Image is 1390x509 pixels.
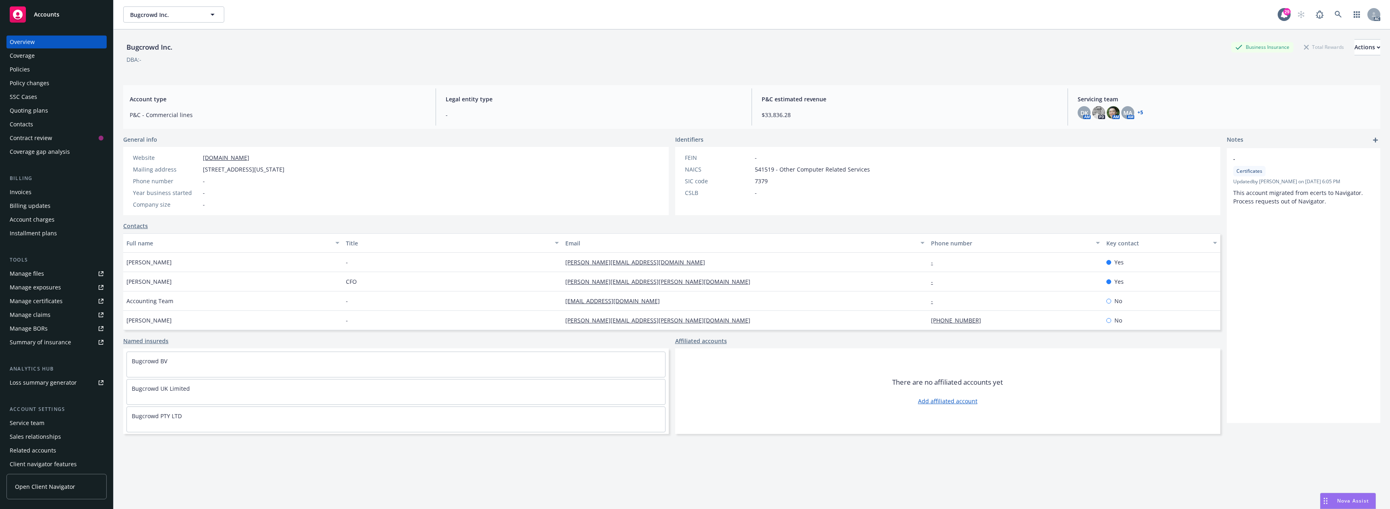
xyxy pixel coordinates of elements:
[1233,189,1365,205] span: This account migrated from ecerts to Navigator. Process requests out of Navigator.
[123,42,176,52] div: Bugcrowd Inc.
[10,376,77,389] div: Loss summary generator
[565,239,916,247] div: Email
[6,186,107,199] a: Invoices
[6,417,107,429] a: Service team
[1123,109,1132,117] span: MA
[1371,135,1380,145] a: add
[10,49,35,62] div: Coverage
[1233,155,1353,163] span: -
[6,132,107,145] a: Contract review
[346,316,348,325] span: -
[10,458,77,471] div: Client navigator features
[1330,6,1346,23] a: Search
[6,145,107,158] a: Coverage gap analysis
[10,77,49,90] div: Policy changes
[1233,178,1374,185] span: Updated by [PERSON_NAME] on [DATE] 6:05 PM
[6,199,107,212] a: Billing updates
[10,199,51,212] div: Billing updates
[562,233,928,253] button: Email
[203,200,205,209] span: -
[6,295,107,308] a: Manage certificates
[685,177,752,185] div: SIC code
[6,430,107,443] a: Sales relationships
[675,337,727,345] a: Affiliated accounts
[10,417,44,429] div: Service team
[6,3,107,26] a: Accounts
[931,239,1091,247] div: Phone number
[10,322,48,335] div: Manage BORs
[928,233,1103,253] button: Phone number
[346,258,348,266] span: -
[6,444,107,457] a: Related accounts
[931,297,939,305] a: -
[1349,6,1365,23] a: Switch app
[1114,258,1124,266] span: Yes
[10,336,71,349] div: Summary of insurance
[1283,8,1291,15] div: 29
[15,482,75,491] span: Open Client Navigator
[6,322,107,335] a: Manage BORs
[685,189,752,197] div: CSLB
[10,104,48,117] div: Quoting plans
[123,337,168,345] a: Named insureds
[1137,110,1143,115] a: +5
[343,233,562,253] button: Title
[1106,239,1208,247] div: Key contact
[1080,109,1088,117] span: DK
[10,444,56,457] div: Related accounts
[755,177,768,185] span: 7379
[126,297,173,305] span: Accounting Team
[10,132,52,145] div: Contract review
[1114,297,1122,305] span: No
[685,165,752,174] div: NAICS
[6,77,107,90] a: Policy changes
[132,412,182,420] a: Bugcrowd PTY LTD
[1231,42,1293,52] div: Business Insurance
[10,430,61,443] div: Sales relationships
[346,277,357,286] span: CFO
[10,295,63,308] div: Manage certificates
[565,297,666,305] a: [EMAIL_ADDRESS][DOMAIN_NAME]
[130,10,200,19] span: Bugcrowd Inc.
[1293,6,1309,23] a: Start snowing
[6,227,107,240] a: Installment plans
[34,11,59,18] span: Accounts
[1092,106,1105,119] img: photo
[6,49,107,62] a: Coverage
[1114,316,1122,325] span: No
[446,111,742,119] span: -
[10,213,55,226] div: Account charges
[10,145,70,158] div: Coverage gap analysis
[133,189,200,197] div: Year business started
[1078,95,1374,103] span: Servicing team
[1300,42,1348,52] div: Total Rewards
[931,278,939,285] a: -
[931,258,939,266] a: -
[1354,39,1380,55] button: Actions
[755,165,870,174] span: 541519 - Other Computer Related Services
[6,281,107,294] a: Manage exposures
[132,357,167,365] a: Bugcrowd BV
[6,90,107,103] a: SSC Cases
[6,256,107,264] div: Tools
[10,227,57,240] div: Installment plans
[1320,493,1331,509] div: Drag to move
[10,186,32,199] div: Invoices
[123,135,157,144] span: General info
[6,365,107,373] div: Analytics hub
[6,104,107,117] a: Quoting plans
[133,177,200,185] div: Phone number
[446,95,742,103] span: Legal entity type
[346,297,348,305] span: -
[10,63,30,76] div: Policies
[6,174,107,182] div: Billing
[755,189,757,197] span: -
[762,111,1058,119] span: $33,836.28
[126,316,172,325] span: [PERSON_NAME]
[123,233,343,253] button: Full name
[203,177,205,185] span: -
[10,118,33,131] div: Contacts
[892,377,1003,387] span: There are no affiliated accounts yet
[6,63,107,76] a: Policies
[123,222,148,230] a: Contacts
